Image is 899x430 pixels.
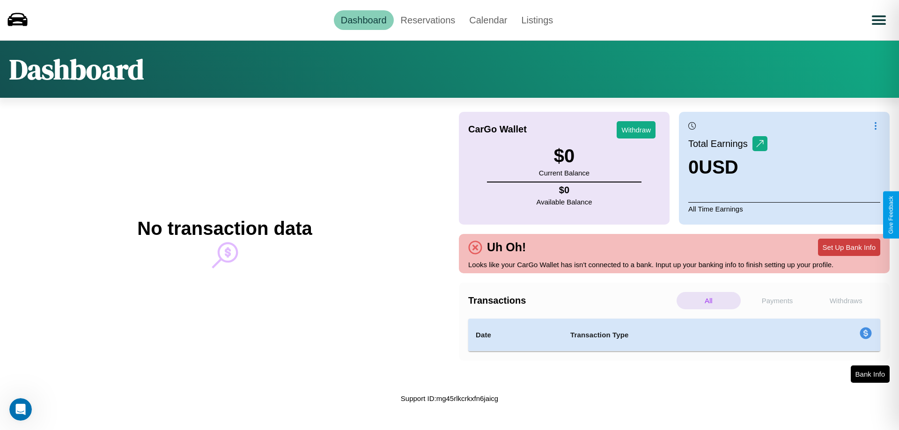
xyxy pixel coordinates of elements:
[468,319,880,351] table: simple table
[401,392,498,405] p: Support ID: mg45rlkcrkxfn6jaicg
[539,146,590,167] h3: $ 0
[688,135,752,152] p: Total Earnings
[537,196,592,208] p: Available Balance
[745,292,810,309] p: Payments
[482,241,531,254] h4: Uh Oh!
[814,292,878,309] p: Withdraws
[476,329,555,341] h4: Date
[570,329,783,341] h4: Transaction Type
[617,121,656,138] button: Withdraw
[514,10,560,30] a: Listings
[688,202,880,215] p: All Time Earnings
[462,10,514,30] a: Calendar
[468,295,674,306] h4: Transactions
[851,365,890,383] button: Bank Info
[888,196,894,234] div: Give Feedback
[539,167,590,179] p: Current Balance
[468,258,880,271] p: Looks like your CarGo Wallet has isn't connected to a bank. Input up your banking info to finish ...
[334,10,394,30] a: Dashboard
[866,7,892,33] button: Open menu
[537,185,592,196] h4: $ 0
[677,292,741,309] p: All
[818,239,880,256] button: Set Up Bank Info
[9,50,144,88] h1: Dashboard
[688,157,767,178] h3: 0 USD
[394,10,463,30] a: Reservations
[9,398,32,421] iframe: Intercom live chat
[137,218,312,239] h2: No transaction data
[468,124,527,135] h4: CarGo Wallet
